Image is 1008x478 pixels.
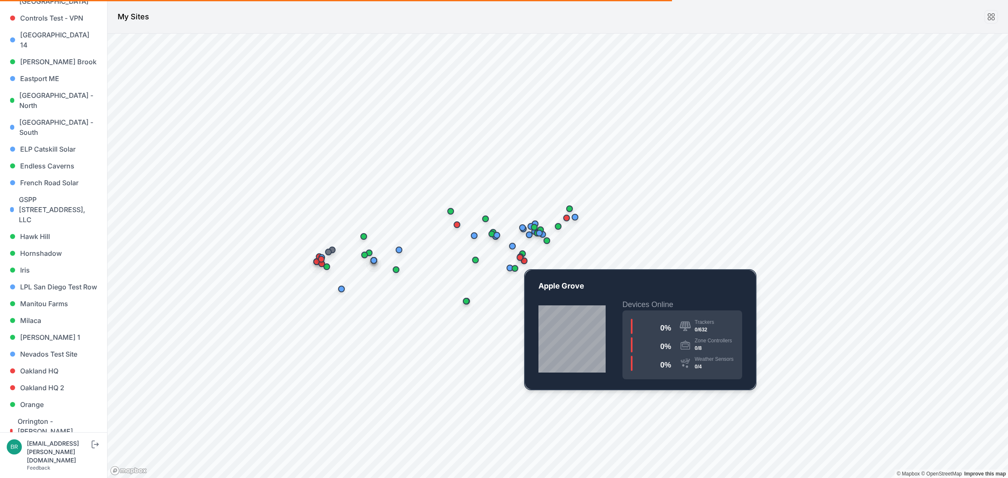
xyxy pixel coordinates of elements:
[695,326,714,334] div: 0/632
[538,280,742,299] p: Apple Grove
[561,200,578,217] div: Map marker
[313,251,330,268] div: Map marker
[488,227,505,244] div: Map marker
[442,203,459,220] div: Map marker
[7,346,100,362] a: Nevados Test Site
[7,396,100,413] a: Orange
[695,319,714,326] div: Trackers
[512,249,528,266] div: Map marker
[313,249,330,266] div: Map marker
[483,226,500,242] div: Map marker
[118,11,149,23] h1: My Sites
[27,439,90,465] div: [EMAIL_ADDRESS][PERSON_NAME][DOMAIN_NAME]
[7,362,100,379] a: Oakland HQ
[7,158,100,174] a: Endless Caverns
[695,362,734,371] div: 0/4
[7,174,100,191] a: French Road Solar
[7,379,100,396] a: Oakland HQ 2
[110,466,147,475] a: Mapbox logo
[7,141,100,158] a: ELP Catskill Solar
[7,53,100,70] a: [PERSON_NAME] Brook
[477,210,494,227] div: Map marker
[7,329,100,346] a: [PERSON_NAME] 1
[507,260,523,277] div: Map marker
[964,471,1006,477] a: Map feedback
[7,295,100,312] a: Manitou Farms
[7,10,100,26] a: Controls Test - VPN
[7,228,100,245] a: Hawk Hill
[525,270,756,389] a: VA-03
[660,342,671,351] span: 0 %
[504,238,521,255] div: Map marker
[7,70,100,87] a: Eastport ME
[320,244,337,260] div: Map marker
[388,261,404,278] div: Map marker
[7,413,100,450] a: Orrington - [PERSON_NAME][GEOGRAPHIC_DATA]
[308,253,325,270] div: Map marker
[7,312,100,329] a: Milaca
[695,344,732,352] div: 0/8
[695,337,732,344] div: Zone Controllers
[324,242,341,258] div: Map marker
[567,209,583,226] div: Map marker
[522,218,539,235] div: Map marker
[660,361,671,369] span: 0 %
[449,216,465,233] div: Map marker
[7,439,22,454] img: brayden.sanford@nevados.solar
[527,215,543,232] div: Map marker
[311,248,328,265] div: Map marker
[355,228,372,245] div: Map marker
[558,210,575,226] div: Map marker
[467,252,484,268] div: Map marker
[7,245,100,262] a: Hornshadow
[7,87,100,114] a: [GEOGRAPHIC_DATA] - North
[7,26,100,53] a: [GEOGRAPHIC_DATA] 14
[622,299,742,310] h2: Devices Online
[27,465,50,471] a: Feedback
[356,247,373,263] div: Map marker
[365,252,382,269] div: Map marker
[333,281,350,297] div: Map marker
[466,227,483,244] div: Map marker
[7,278,100,295] a: LPL San Diego Test Row
[897,471,920,477] a: Mapbox
[514,245,531,262] div: Map marker
[660,324,671,332] span: 0 %
[514,219,531,236] div: Map marker
[695,356,734,362] div: Weather Sensors
[526,219,543,236] div: Map marker
[550,218,567,235] div: Map marker
[501,260,518,276] div: Map marker
[7,114,100,141] a: [GEOGRAPHIC_DATA] - South
[391,242,407,258] div: Map marker
[921,471,962,477] a: OpenStreetMap
[458,293,475,310] div: Map marker
[7,191,100,228] a: GSPP [STREET_ADDRESS], LLC
[7,262,100,278] a: Iris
